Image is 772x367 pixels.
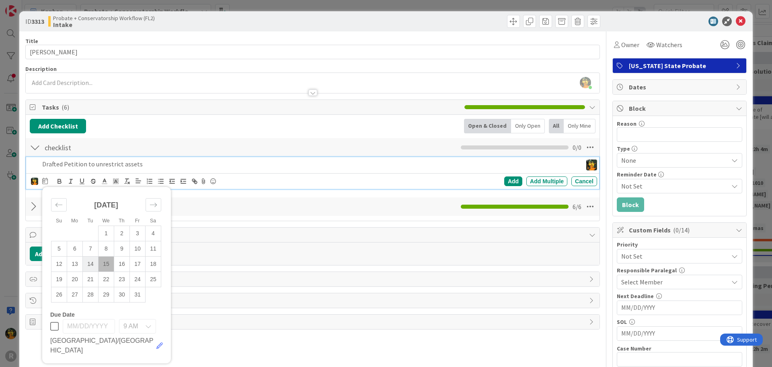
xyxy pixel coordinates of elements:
td: Saturday, 10/18/2025 12:00 PM [146,256,161,272]
label: Reason [617,120,636,127]
span: None [621,155,724,166]
span: Reminder Date [617,172,657,177]
img: XCyxX34z3uWfsdwEYSJc7GsERY9JY8uT.jpg [580,77,591,88]
td: Saturday, 10/11/2025 12:00 PM [146,241,161,256]
td: Friday, 10/03/2025 12:00 PM [130,226,146,241]
td: Monday, 10/06/2025 12:00 PM [67,241,83,256]
span: Not Set [621,251,724,262]
input: Add Checklist... [42,140,223,155]
td: Tuesday, 10/07/2025 12:00 PM [83,241,99,256]
span: Dates [629,82,732,92]
td: Sunday, 10/26/2025 12:00 PM [51,287,67,302]
div: Add Multiple [526,176,567,186]
td: Friday, 10/24/2025 12:00 PM [130,272,146,287]
span: Not Set [621,181,728,191]
small: Su [56,218,62,224]
span: Tasks [42,102,460,112]
span: Owner [621,40,639,50]
span: 9 AM [123,321,138,332]
div: All [549,119,564,133]
td: Tuesday, 10/21/2025 12:00 PM [83,272,99,287]
div: Priority [617,242,742,247]
span: Support [17,1,37,11]
td: Sunday, 10/19/2025 12:00 PM [51,272,67,287]
label: Case Number [617,345,651,352]
span: [GEOGRAPHIC_DATA]/[GEOGRAPHIC_DATA] [50,336,154,355]
input: MM/DD/YYYY [63,319,115,334]
span: ID [25,17,44,26]
td: Wednesday, 10/08/2025 12:00 PM [99,241,114,256]
span: ( 0/14 ) [673,226,690,234]
td: Thursday, 10/16/2025 12:00 PM [114,256,130,272]
button: Add Checklist [30,119,86,133]
span: Select Member [621,277,663,287]
input: type card name here... [25,45,600,59]
td: Wednesday, 10/01/2025 12:00 PM [99,226,114,241]
span: Type [617,146,630,151]
td: Saturday, 10/25/2025 12:00 PM [146,272,161,287]
span: 0 / 0 [573,143,581,152]
td: Monday, 10/13/2025 12:00 PM [67,256,83,272]
b: Intake [53,21,155,28]
div: Calendar [42,191,170,312]
td: Friday, 10/31/2025 12:00 PM [130,287,146,302]
div: Open & Closed [464,119,511,133]
span: ( 6 ) [62,103,69,111]
td: Saturday, 10/04/2025 12:00 PM [146,226,161,241]
small: We [102,218,109,224]
button: Block [617,197,644,212]
td: Monday, 10/20/2025 12:00 PM [67,272,83,287]
span: [US_STATE] State Probate [629,61,732,70]
td: Thursday, 10/23/2025 12:00 PM [114,272,130,287]
td: Tuesday, 10/14/2025 12:00 PM [83,256,99,272]
span: Comments [42,230,585,240]
small: Fr [135,218,140,224]
div: Only Mine [564,119,595,133]
span: Exit Criteria [42,317,585,327]
span: Block [629,104,732,113]
span: Description [25,65,57,73]
td: Thursday, 10/02/2025 12:00 PM [114,226,130,241]
b: 3313 [31,17,44,25]
button: Add Comment [30,247,82,261]
div: Move backward to switch to the previous month. [51,198,67,211]
strong: [DATE] [94,201,118,209]
input: Add Checklist... [42,199,223,214]
div: Responsible Paralegal [617,267,742,273]
input: MM/DD/YYYY [621,327,738,340]
td: Tuesday, 10/28/2025 12:00 PM [83,287,99,302]
td: Wednesday, 10/29/2025 12:00 PM [99,287,114,302]
small: Th [119,218,124,224]
td: Thursday, 10/09/2025 12:00 PM [114,241,130,256]
td: Wednesday, 10/22/2025 12:00 PM [99,272,114,287]
span: Due Date [50,312,75,317]
small: Mo [71,218,78,224]
div: Only Open [511,119,545,133]
input: MM/DD/YYYY [621,301,738,315]
td: Monday, 10/27/2025 12:00 PM [67,287,83,302]
td: Sunday, 10/05/2025 12:00 PM [51,241,67,256]
td: Friday, 10/10/2025 12:00 PM [130,241,146,256]
div: SOL [617,319,742,325]
div: Move forward to switch to the next month. [146,198,161,211]
span: 6 / 6 [573,202,581,211]
img: MR [31,178,38,185]
div: Next Deadline [617,293,742,299]
span: Links [42,274,585,284]
p: Drafted Petition to unrestrict assets [42,160,579,169]
span: Custom Fields [629,225,732,235]
td: Thursday, 10/30/2025 12:00 PM [114,287,130,302]
div: Add [504,176,522,186]
div: Cancel [571,176,597,186]
span: Watchers [656,40,682,50]
td: Wednesday, 10/15/2025 12:00 PM [99,256,114,272]
img: MR [586,160,597,170]
span: History [42,296,585,305]
span: Probate + Conservatorship Workflow (FL2) [53,15,155,21]
small: Sa [150,218,156,224]
td: Sunday, 10/12/2025 12:00 PM [51,256,67,272]
td: Friday, 10/17/2025 12:00 PM [130,256,146,272]
label: Title [25,37,38,45]
small: Tu [88,218,93,224]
